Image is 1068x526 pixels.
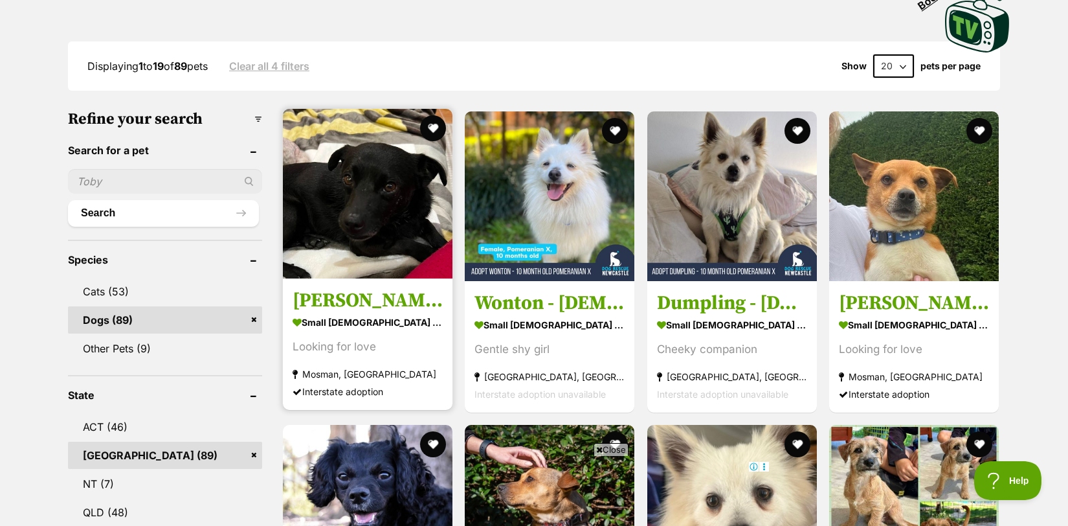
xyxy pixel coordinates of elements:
[293,313,443,332] strong: small [DEMOGRAPHIC_DATA] Dog
[839,385,989,403] div: Interstate adoption
[474,315,625,334] strong: small [DEMOGRAPHIC_DATA] Dog
[68,254,262,266] header: Species
[68,144,262,156] header: Search for a pet
[68,499,262,526] a: QLD (48)
[87,60,208,73] span: Displaying to of pets
[474,389,606,400] span: Interstate adoption unavailable
[474,291,625,315] h3: Wonton - [DEMOGRAPHIC_DATA] Pomeranian X Spitz
[293,288,443,313] h3: [PERSON_NAME]
[420,431,446,457] button: favourite
[657,368,807,385] strong: [GEOGRAPHIC_DATA], [GEOGRAPHIC_DATA]
[829,111,999,281] img: Pablo - Mixed breed Dog
[657,341,807,358] div: Cheeky companion
[68,470,262,497] a: NT (7)
[293,365,443,383] strong: Mosman, [GEOGRAPHIC_DATA]
[657,291,807,315] h3: Dumpling - [DEMOGRAPHIC_DATA] Pomeranian X Spitz
[229,60,309,72] a: Clear all 4 filters
[68,278,262,305] a: Cats (53)
[839,291,989,315] h3: [PERSON_NAME]
[839,341,989,358] div: Looking for love
[68,442,262,469] a: [GEOGRAPHIC_DATA] (89)
[784,118,810,144] button: favourite
[603,118,629,144] button: favourite
[594,443,629,456] span: Close
[465,281,634,413] a: Wonton - [DEMOGRAPHIC_DATA] Pomeranian X Spitz small [DEMOGRAPHIC_DATA] Dog Gentle shy girl [GEOG...
[829,281,999,413] a: [PERSON_NAME] small [DEMOGRAPHIC_DATA] Dog Looking for love Mosman, [GEOGRAPHIC_DATA] Interstate ...
[139,60,143,73] strong: 1
[474,341,625,358] div: Gentle shy girl
[647,281,817,413] a: Dumpling - [DEMOGRAPHIC_DATA] Pomeranian X Spitz small [DEMOGRAPHIC_DATA] Dog Cheeky companion [G...
[283,109,452,279] img: Carlos - Mixed breed Dog
[603,431,629,457] button: favourite
[465,111,634,281] img: Wonton - 10 Month Old Pomeranian X Spitz - Pomeranian x Japanese Spitz Dog
[784,431,810,457] button: favourite
[420,115,446,141] button: favourite
[839,315,989,334] strong: small [DEMOGRAPHIC_DATA] Dog
[966,431,992,457] button: favourite
[841,61,867,71] span: Show
[68,389,262,401] header: State
[966,118,992,144] button: favourite
[920,61,981,71] label: pets per page
[298,461,770,520] iframe: Advertisement
[68,306,262,334] a: Dogs (89)
[68,169,262,194] input: Toby
[68,110,262,128] h3: Refine your search
[474,368,625,385] strong: [GEOGRAPHIC_DATA], [GEOGRAPHIC_DATA]
[68,200,259,226] button: Search
[974,461,1042,500] iframe: Help Scout Beacon - Open
[174,60,187,73] strong: 89
[153,60,164,73] strong: 19
[839,368,989,385] strong: Mosman, [GEOGRAPHIC_DATA]
[293,383,443,400] div: Interstate adoption
[647,111,817,281] img: Dumpling - 10 Month Old Pomeranian X Spitz - Pomeranian x Japanese Spitz Dog
[68,335,262,362] a: Other Pets (9)
[283,279,452,410] a: [PERSON_NAME] small [DEMOGRAPHIC_DATA] Dog Looking for love Mosman, [GEOGRAPHIC_DATA] Interstate ...
[68,413,262,440] a: ACT (46)
[657,315,807,334] strong: small [DEMOGRAPHIC_DATA] Dog
[293,338,443,356] div: Looking for love
[657,389,788,400] span: Interstate adoption unavailable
